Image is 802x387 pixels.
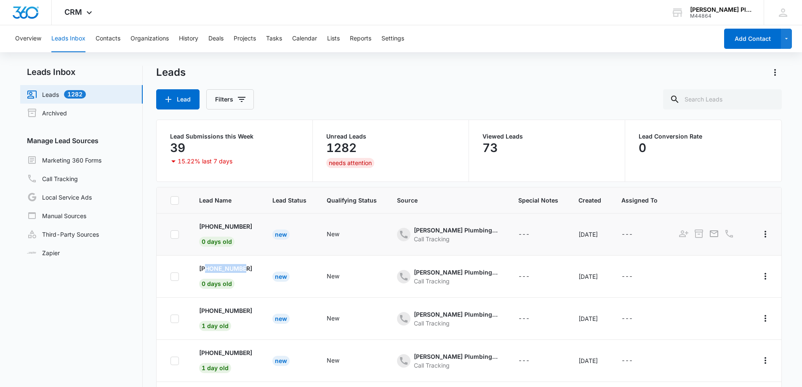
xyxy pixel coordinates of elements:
[199,363,231,373] span: 1 day old
[327,25,340,52] button: Lists
[199,306,252,329] a: [PHONE_NUMBER]1 day old
[272,357,290,364] a: New
[272,273,290,280] a: New
[206,89,254,109] button: Filters
[131,25,169,52] button: Organizations
[156,66,186,79] h1: Leads
[518,196,558,205] span: Special Notes
[292,25,317,52] button: Calendar
[414,277,498,286] div: Call Tracking
[179,25,198,52] button: History
[266,25,282,52] button: Tasks
[518,272,545,282] div: - - Select to Edit Field
[208,25,224,52] button: Deals
[414,361,498,370] div: Call Tracking
[272,272,290,282] div: New
[199,264,252,273] p: [PHONE_NUMBER]
[199,279,234,289] span: 0 days old
[690,6,751,13] div: account name
[15,25,41,52] button: Overview
[96,25,120,52] button: Contacts
[518,230,545,240] div: - - Select to Edit Field
[518,356,545,366] div: - - Select to Edit Field
[272,230,290,240] div: New
[199,264,252,287] a: [PHONE_NUMBER]0 days old
[414,226,498,235] div: [PERSON_NAME] Plumbing - Ads
[199,348,252,371] a: [PHONE_NUMBER]1 day old
[723,228,735,240] button: Call
[414,235,498,243] div: Call Tracking
[199,306,252,315] p: [PHONE_NUMBER]
[414,319,498,328] div: Call Tracking
[326,158,374,168] div: needs attention
[397,196,498,205] span: Source
[64,8,82,16] span: CRM
[578,356,601,365] div: [DATE]
[768,66,782,79] button: Actions
[639,133,768,139] p: Lead Conversion Rate
[639,141,646,155] p: 0
[199,222,252,245] a: [PHONE_NUMBER]0 days old
[327,272,339,280] div: New
[27,192,92,202] a: Local Service Ads
[621,272,633,282] div: ---
[621,230,633,240] div: ---
[759,354,772,367] button: Actions
[27,89,86,99] a: Leads1282
[170,141,185,155] p: 39
[621,314,648,324] div: - - Select to Edit Field
[178,158,232,164] p: 15.22% last 7 days
[326,141,357,155] p: 1282
[663,89,782,109] input: Search Leads
[327,314,354,324] div: - - Select to Edit Field
[482,141,498,155] p: 73
[578,196,601,205] span: Created
[518,314,545,324] div: - - Select to Edit Field
[327,230,354,240] div: - - Select to Edit Field
[20,66,143,78] h2: Leads Inbox
[578,314,601,323] div: [DATE]
[327,314,339,323] div: New
[621,356,633,366] div: ---
[27,248,60,257] a: Zapier
[327,356,339,365] div: New
[272,196,306,205] span: Lead Status
[621,356,648,366] div: - - Select to Edit Field
[621,230,648,240] div: - - Select to Edit Field
[414,310,498,319] div: [PERSON_NAME] Plumbing - Ads
[578,230,601,239] div: [DATE]
[234,25,256,52] button: Projects
[199,196,252,205] span: Lead Name
[199,237,234,247] span: 0 days old
[27,173,78,184] a: Call Tracking
[272,231,290,238] a: New
[690,13,751,19] div: account id
[759,312,772,325] button: Actions
[759,270,772,283] button: Actions
[20,136,143,146] h3: Manage Lead Sources
[678,228,690,240] button: Add as Contact
[327,230,339,238] div: New
[27,211,86,221] a: Manual Sources
[27,155,101,165] a: Marketing 360 Forms
[621,314,633,324] div: ---
[518,230,530,240] div: ---
[327,356,354,366] div: - - Select to Edit Field
[170,133,299,139] p: Lead Submissions this Week
[759,227,772,241] button: Actions
[693,228,705,240] button: Archive
[518,272,530,282] div: ---
[327,272,354,282] div: - - Select to Edit Field
[326,133,455,139] p: Unread Leads
[482,133,611,139] p: Viewed Leads
[518,356,530,366] div: ---
[724,29,781,49] button: Add Contact
[156,89,200,109] button: Lead
[723,233,735,240] a: Call
[27,108,67,118] a: Archived
[272,356,290,366] div: New
[621,196,658,205] span: Assigned To
[414,268,498,277] div: [PERSON_NAME] Plumbing - Ads
[381,25,404,52] button: Settings
[578,272,601,281] div: [DATE]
